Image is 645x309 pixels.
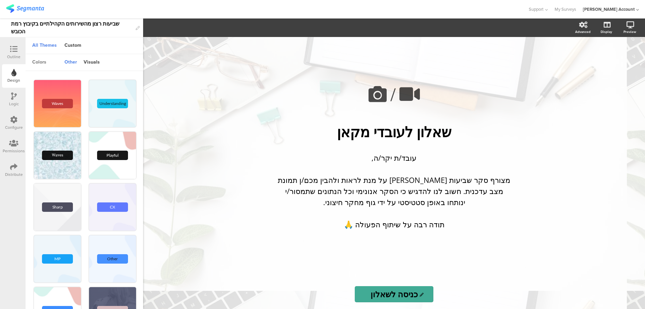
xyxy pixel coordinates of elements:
div: Waves [42,99,73,108]
div: Configure [5,124,23,130]
div: שביעות רצון מהשירותים הקהילתיים בקיבוץ רמת הכובש [11,18,132,37]
div: Waves [42,151,73,160]
span: / [390,81,396,108]
div: Outline [7,54,20,60]
div: other [61,57,80,68]
div: Design [7,77,20,83]
div: Preview [623,29,636,34]
div: All Themes [29,40,60,51]
div: [PERSON_NAME] Account [583,6,635,12]
div: Advanced [575,29,591,34]
div: Other [97,254,128,264]
span: Support [529,6,544,12]
input: Start [355,286,433,302]
div: Sharp [42,202,73,212]
div: visuals [80,57,103,68]
div: Display [601,29,612,34]
div: Custom [61,40,85,51]
div: MP [42,254,73,264]
img: segmanta logo [6,4,44,13]
div: CX [97,202,128,212]
p: עובד/ת יקר/ה, [276,152,512,163]
p: שאלון לעובדי מקאן [270,122,518,141]
div: Playful [97,151,128,160]
div: Permissions [3,148,25,154]
div: Distribute [5,171,23,178]
div: Logic [9,101,19,107]
p: מצורף סקר שביעות [PERSON_NAME] על מנת לראות ולהבין מכם/ן תמונת מצב עדכנית. חשוב לנו להדגיש כי הסק... [276,175,512,208]
p: תודה רבה על שיתוף הפעולה 🙏 [276,219,512,230]
div: Understanding [97,99,128,108]
div: colors [29,57,50,68]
